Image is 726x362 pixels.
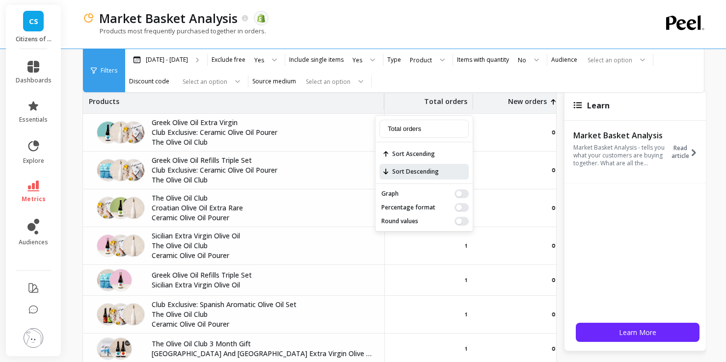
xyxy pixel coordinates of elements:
[152,280,373,290] p: Sicilian Extra Virgin Olive Oil
[152,137,373,147] p: The Olive Oil Club
[122,234,145,257] img: Ceramic_with_gold_stopper_4040bfb5-2323-4346-bac5-569f016765b0.png
[19,238,48,246] span: audiences
[37,60,88,66] div: Domain Overview
[152,118,373,128] p: Greek Olive Oil Extra Virgin
[152,165,373,175] p: Club Exclusive: Ceramic Olive Oil Pourer
[552,345,556,353] p: 0
[122,159,145,181] img: 2025_Olive_Oil_Club_pouch_box.png
[89,91,119,106] p: Products
[152,155,373,165] p: Greek Olive Oil Refills Triple Set
[152,241,373,251] p: The Olive Oil Club
[24,328,43,348] img: profile picture
[146,56,188,64] p: [DATE] - [DATE]
[122,303,145,326] img: Ceramic_with_gold_stopper_4040bfb5-2323-4346-bac5-569f016765b0.png
[22,195,46,203] span: metrics
[27,59,34,67] img: tab_domain_overview_orange.svg
[212,56,245,64] label: Exclude free
[576,323,699,342] button: Learn More
[465,310,467,318] p: 1
[465,345,467,353] p: 1
[379,164,469,180] span: Sort Descending
[109,121,132,144] img: Ceramic_with_gold_stopper_4040bfb5-2323-4346-bac5-569f016765b0.png
[379,120,469,138] input: Update column name
[109,197,132,219] img: CROATIA_2025_Great_Taste_award.png
[82,12,94,24] img: header icon
[387,56,401,64] label: Type
[619,328,656,337] span: Learn More
[152,231,373,241] p: Sicilian Extra Virgin Olive Oil
[152,193,373,203] p: The Olive Oil Club
[289,56,344,64] label: Include single items
[457,56,509,64] label: Items with quantity
[152,300,373,310] p: Club Exclusive: Spanish Aromatic Olive Oil Set
[152,213,373,223] p: Ceramic Olive Oil Pourer
[152,203,373,213] p: Croatian Olive Oil Extra Rare
[410,55,432,65] div: Product
[254,55,264,65] div: Yes
[573,130,669,140] p: Market Basket Analysis
[82,26,266,35] p: Products most frequently purchased together in orders.
[152,310,373,319] p: The Olive Oil Club
[122,197,145,219] img: Ceramic_with_gold_stopper_4040bfb5-2323-4346-bac5-569f016765b0.png
[573,144,669,167] p: Market Basket Analysis - tells you what your customers are buying together. What are all the comb...
[379,215,420,227] span: Round values
[27,16,48,24] div: v 4.0.25
[16,16,24,24] img: logo_orange.svg
[152,251,373,260] p: Ceramic Olive Oil Pourer
[98,59,106,67] img: tab_keywords_by_traffic_grey.svg
[152,128,373,137] p: Club Exclusive: Ceramic Olive Oil Pourer
[552,166,556,174] p: 0
[23,157,44,165] span: explore
[672,129,703,175] button: Read article
[152,175,373,185] p: The Olive Oil Club
[122,121,145,144] img: 2025_Olive_Oil_Club_pouch_box.png
[97,269,119,291] img: Greek_triple_pouch_set_Great_Taste_2025.png
[108,60,165,66] div: Keywords by Traffic
[19,116,48,124] span: essentials
[508,91,547,106] p: New orders
[16,26,24,33] img: website_grey.svg
[552,204,556,212] p: 0
[97,234,119,257] img: 2025_Limited_edition_Sicilian_bottle.png
[672,144,689,160] span: Read article
[99,10,238,26] p: Market Basket Analysis
[97,303,119,326] img: Basil_pepper_oil_packshot_FRONT_2025_ec1b1c09-9254-46d6-a7de-c513e421ff05.png
[552,129,556,136] p: 0
[97,121,119,144] img: Great_Taste_Greek_EVOO_from_Sparta_with_Taste_2024_-_Citizens_of_Soil_2024_49567eb8-8cb7-411c-9fe...
[465,276,467,284] p: 1
[109,303,132,326] img: 2025_Olive_Oil_Club_pouch_box.png
[26,26,108,33] div: Domain: [DOMAIN_NAME]
[109,269,132,291] img: 2025_Limited_edition_Sicilian_bottle.png
[552,310,556,318] p: 0
[109,337,132,360] img: Greek_Spanish_set_Great_Taste_2025.png
[379,188,401,200] span: Graph
[465,242,467,250] p: 1
[379,146,469,162] span: Sort Ascending
[109,159,132,181] img: Ceramic_with_gold_stopper_4040bfb5-2323-4346-bac5-569f016765b0.png
[424,91,467,106] p: Total orders
[97,159,119,181] img: Greek_triple_pouch_set_Great_Taste_2025.png
[16,35,52,43] p: Citizens of Soil
[587,100,610,111] span: Learn
[552,276,556,284] p: 0
[352,55,362,65] div: Yes
[379,202,437,213] span: Percentage format
[518,55,526,65] div: No
[552,242,556,250] p: 0
[97,197,119,219] img: 2025_Olive_Oil_Club_pouch_box.png
[29,16,38,27] span: CS
[16,77,52,84] span: dashboards
[152,319,373,329] p: Ceramic Olive Oil Pourer
[257,14,266,23] img: api.shopify.svg
[152,339,373,349] p: The Olive Oil Club 3 Month Gift
[101,67,117,75] span: Filters
[97,337,119,360] img: The_Olive_Oil_Club_Gift.png
[109,234,132,257] img: 2025_Olive_Oil_Club_pouch_box.png
[152,349,373,359] p: [GEOGRAPHIC_DATA] And [GEOGRAPHIC_DATA] Extra Virgin Olive Oil Set
[152,270,373,280] p: Greek Olive Oil Refills Triple Set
